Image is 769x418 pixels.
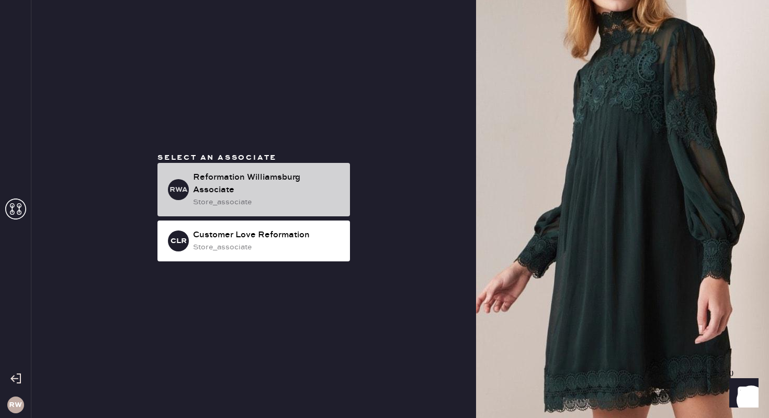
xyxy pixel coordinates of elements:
[193,171,342,196] div: Reformation Williamsburg Associate
[193,241,342,253] div: store_associate
[193,196,342,208] div: store_associate
[9,401,22,409] h3: RW
[171,237,187,245] h3: CLR
[193,229,342,241] div: Customer Love Reformation
[157,153,277,162] span: Select an associate
[169,186,188,193] h3: RWA
[719,371,764,416] iframe: Front Chat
